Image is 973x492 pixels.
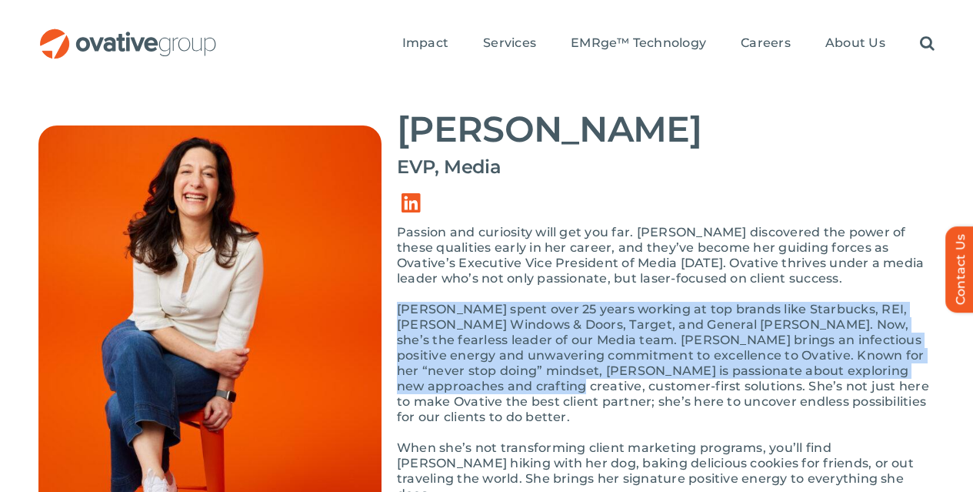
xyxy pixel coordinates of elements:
[397,110,935,149] h2: [PERSON_NAME]
[483,35,536,51] span: Services
[571,35,706,52] a: EMRge™ Technology
[389,182,432,225] a: Link to https://www.linkedin.com/in/anniezipfel
[571,35,706,51] span: EMRge™ Technology
[38,27,218,42] a: OG_Full_horizontal_RGB
[402,35,448,51] span: Impact
[825,35,885,51] span: About Us
[402,19,935,69] nav: Menu
[397,302,935,425] p: [PERSON_NAME] spent over 25 years working at top brands like Starbucks, REI, [PERSON_NAME] Window...
[402,35,448,52] a: Impact
[741,35,791,52] a: Careers
[483,35,536,52] a: Services
[741,35,791,51] span: Careers
[920,35,935,52] a: Search
[397,225,935,286] p: Passion and curiosity will get you far. [PERSON_NAME] discovered the power of these qualities ear...
[825,35,885,52] a: About Us
[397,156,935,178] h4: EVP, Media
